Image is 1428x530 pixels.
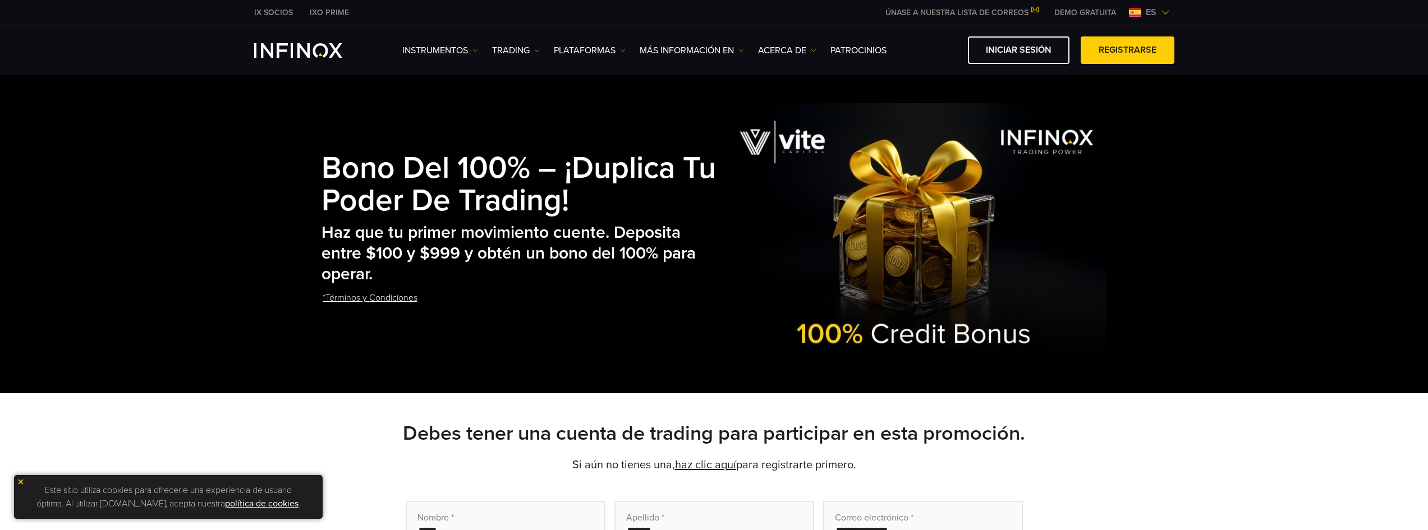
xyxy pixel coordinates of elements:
a: Más información en [640,44,744,57]
a: Instrumentos [402,44,478,57]
img: yellow close icon [17,478,25,486]
h2: Haz que tu primer movimiento cuente. Deposita entre $100 y $999 y obtén un bono del 100% para ope... [322,223,721,284]
strong: Bono del 100% – ¡Duplica tu poder de trading! [322,150,716,219]
a: Patrocinios [830,44,887,57]
a: Registrarse [1081,36,1174,64]
span: es [1141,6,1161,19]
strong: Debes tener una cuenta de trading para participar en esta promoción. [403,421,1025,445]
a: INFINOX [246,7,301,19]
a: INFINOX MENU [1046,7,1124,19]
p: Este sitio utiliza cookies para ofrecerle una experiencia de usuario óptima. Al utilizar [DOMAIN_... [20,481,317,513]
a: PLATAFORMAS [554,44,626,57]
a: ÚNASE A NUESTRA LISTA DE CORREOS [877,8,1046,17]
a: ACERCA DE [758,44,816,57]
a: TRADING [492,44,540,57]
p: Si aún no tienes una, para registrarte primero. [322,457,1107,473]
a: INFINOX Logo [254,43,369,58]
a: Iniciar sesión [968,36,1069,64]
a: haz clic aquí [675,458,736,472]
a: INFINOX [301,7,357,19]
a: política de cookies [225,498,299,509]
a: *Términos y Condiciones [322,284,419,312]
